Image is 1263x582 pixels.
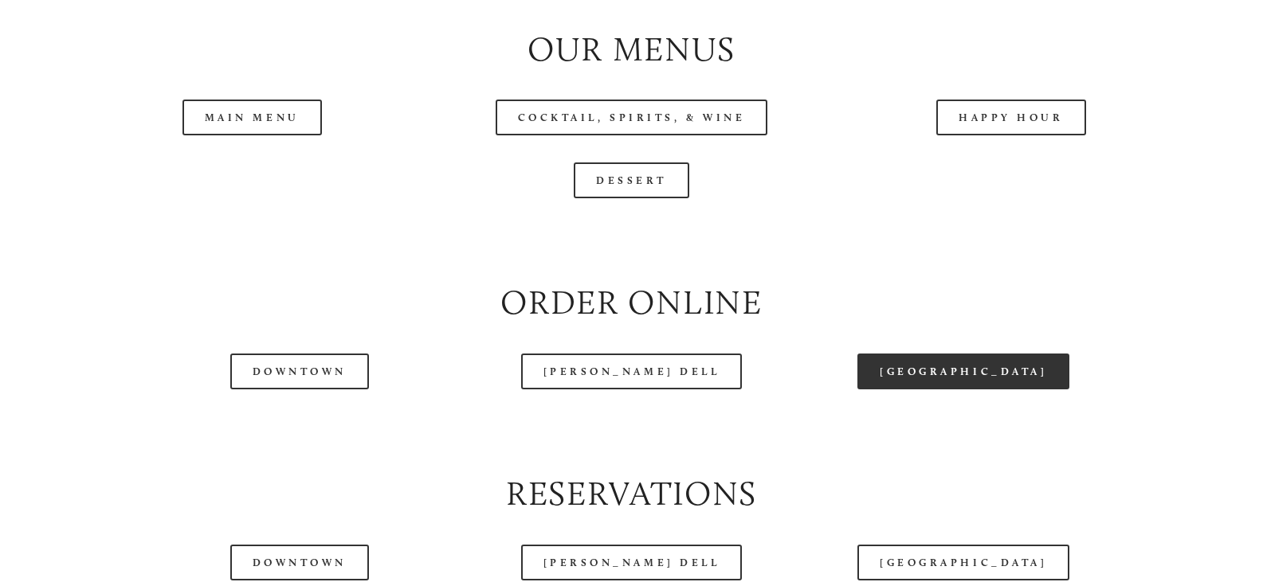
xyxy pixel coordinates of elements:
a: [PERSON_NAME] Dell [521,545,743,580]
h2: Reservations [76,471,1187,518]
a: Downtown [230,353,369,389]
h2: Order Online [76,279,1187,326]
a: [GEOGRAPHIC_DATA] [857,545,1069,580]
a: [GEOGRAPHIC_DATA] [857,353,1069,389]
a: [PERSON_NAME] Dell [521,353,743,389]
a: Downtown [230,545,369,580]
a: Dessert [574,162,689,198]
